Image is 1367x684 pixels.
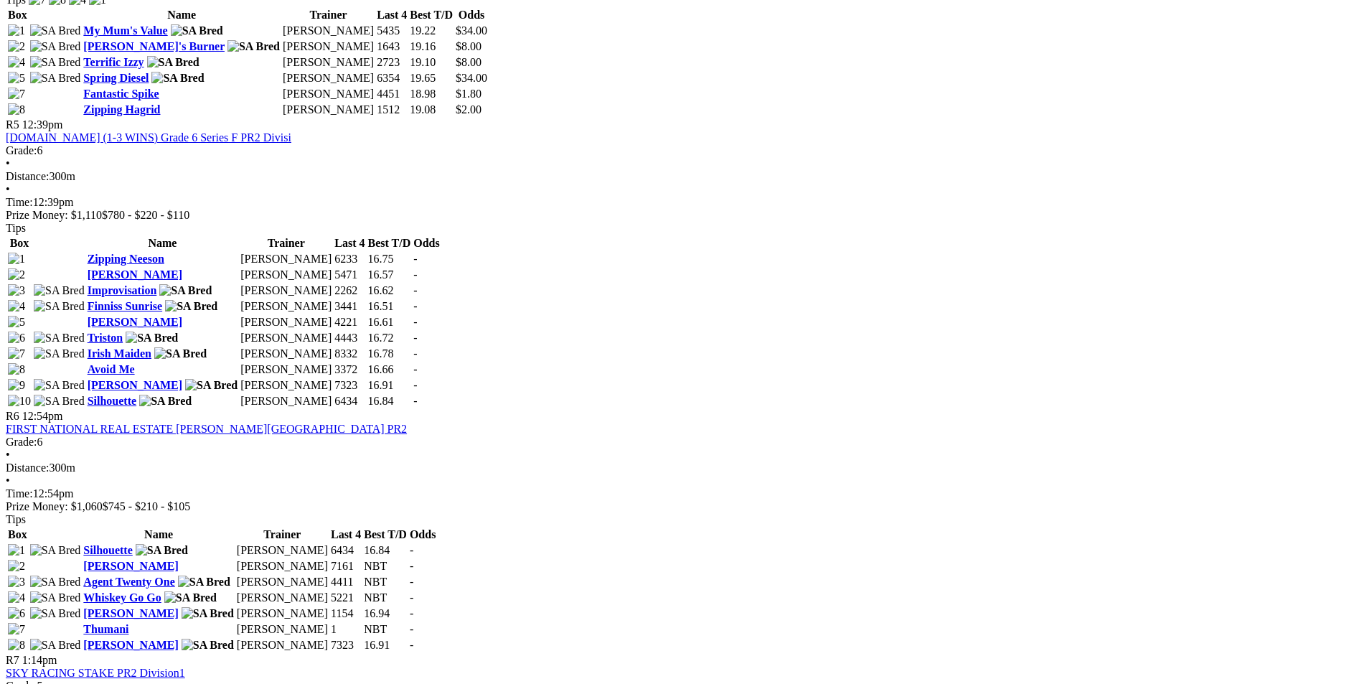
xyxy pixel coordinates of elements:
td: 7323 [330,638,362,652]
img: SA Bred [165,300,217,313]
td: [PERSON_NAME] [240,347,332,361]
td: [PERSON_NAME] [240,394,332,408]
div: 12:54pm [6,487,1361,500]
span: R7 [6,654,19,666]
img: SA Bred [182,607,234,620]
img: 1 [8,24,25,37]
img: SA Bred [30,639,81,652]
td: 19.65 [409,71,454,85]
td: 4451 [376,87,408,101]
span: - [410,576,413,588]
span: 1:14pm [22,654,57,666]
span: - [410,607,413,619]
img: SA Bred [30,24,81,37]
td: [PERSON_NAME] [240,299,332,314]
div: Prize Money: $1,110 [6,209,1361,222]
a: Terrific Izzy [83,56,144,68]
span: • [6,183,10,195]
img: SA Bred [30,56,81,69]
a: [PERSON_NAME] [88,268,182,281]
td: 16.51 [367,299,412,314]
img: 4 [8,300,25,313]
img: SA Bred [154,347,207,360]
img: SA Bred [30,40,81,53]
span: - [413,253,417,265]
td: [PERSON_NAME] [236,606,329,621]
span: Box [8,9,27,21]
td: [PERSON_NAME] [240,378,332,393]
td: [PERSON_NAME] [236,638,329,652]
img: 2 [8,560,25,573]
span: 12:39pm [22,118,63,131]
a: Whiskey Go Go [83,591,161,604]
td: 3441 [334,299,365,314]
span: - [413,379,417,391]
td: [PERSON_NAME] [236,543,329,558]
td: [PERSON_NAME] [240,315,332,329]
img: SA Bred [159,284,212,297]
img: SA Bred [171,24,223,37]
img: SA Bred [30,591,81,604]
img: SA Bred [34,300,85,313]
td: 16.75 [367,252,412,266]
img: 3 [8,576,25,589]
span: Tips [6,513,26,525]
div: Prize Money: $1,060 [6,500,1361,513]
span: R6 [6,410,19,422]
span: 12:54pm [22,410,63,422]
a: [PERSON_NAME] [88,316,182,328]
td: 16.84 [363,543,408,558]
td: 16.84 [367,394,412,408]
th: Odds [413,236,440,250]
span: R5 [6,118,19,131]
td: 6434 [330,543,362,558]
th: Best T/D [367,236,412,250]
img: SA Bred [139,395,192,408]
span: Time: [6,196,33,208]
th: Odds [455,8,488,22]
span: Tips [6,222,26,234]
img: 3 [8,284,25,297]
a: [DOMAIN_NAME] (1-3 WINS) Grade 6 Series F PR2 Divisi [6,131,291,144]
td: 6434 [334,394,365,408]
a: Fantastic Spike [83,88,159,100]
td: [PERSON_NAME] [240,284,332,298]
th: Trainer [282,8,375,22]
td: [PERSON_NAME] [282,24,375,38]
td: 16.91 [367,378,412,393]
img: SA Bred [34,332,85,345]
td: [PERSON_NAME] [240,362,332,377]
td: 19.10 [409,55,454,70]
td: 7161 [330,559,362,573]
span: - [413,268,417,281]
img: SA Bred [30,72,81,85]
span: Distance: [6,462,49,474]
td: 7323 [334,378,365,393]
th: Trainer [236,528,329,542]
th: Last 4 [376,8,408,22]
td: 16.94 [363,606,408,621]
td: 16.61 [367,315,412,329]
td: [PERSON_NAME] [236,559,329,573]
td: 4411 [330,575,362,589]
span: Grade: [6,436,37,448]
span: - [413,316,417,328]
span: - [413,332,417,344]
span: - [410,560,413,572]
a: Silhouette [83,544,132,556]
img: 1 [8,253,25,266]
a: [PERSON_NAME] [88,379,182,391]
img: SA Bred [178,576,230,589]
td: NBT [363,622,408,637]
img: SA Bred [227,40,280,53]
img: 7 [8,88,25,100]
a: Finniss Sunrise [88,300,162,312]
a: Silhouette [88,395,136,407]
th: Best T/D [363,528,408,542]
td: 1154 [330,606,362,621]
td: 1512 [376,103,408,117]
span: • [6,157,10,169]
span: • [6,474,10,487]
span: $8.00 [456,40,481,52]
td: [PERSON_NAME] [282,71,375,85]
